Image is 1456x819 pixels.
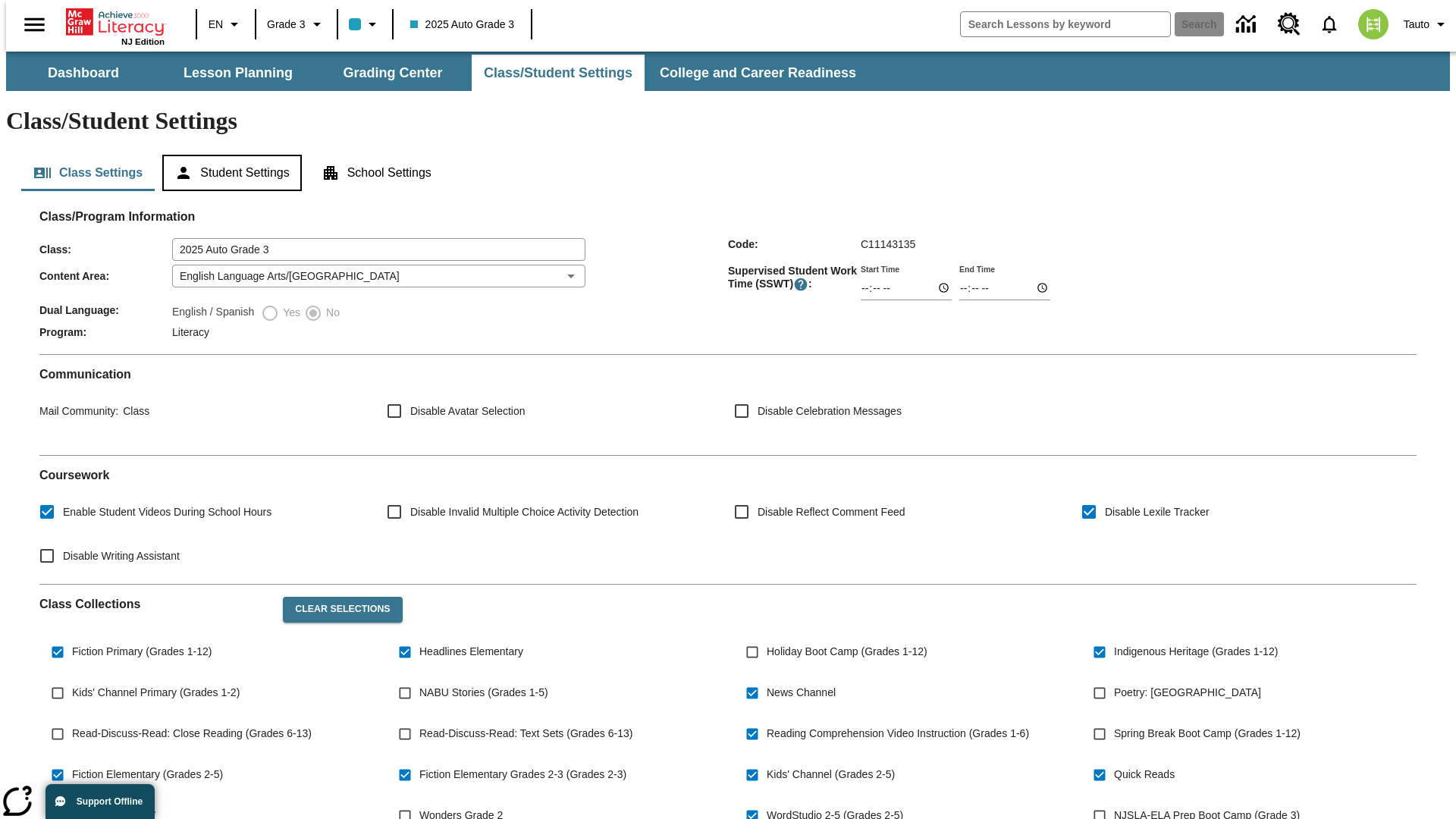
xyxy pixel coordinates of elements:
[410,504,639,520] span: Disable Invalid Multiple Choice Activity Detection
[39,326,172,338] span: Program :
[39,270,172,282] span: Content Area :
[63,504,271,520] span: Enable Student Videos During School Hours
[1114,685,1261,701] span: Poetry: [GEOGRAPHIC_DATA]
[72,685,240,701] span: Kids' Channel Primary (Grades 1-2)
[728,265,861,292] span: Supervised Student Work Time (SSWT) :
[419,767,626,783] span: Fiction Elementary Grades 2-3 (Grades 2-3)
[1398,11,1456,38] button: Profile/Settings
[793,277,808,292] button: Supervised Student Work Time is the timeframe when students can take LevelSet and when lessons ar...
[1349,5,1398,44] button: Select a new avatar
[648,55,868,91] button: College and Career Readiness
[6,52,1450,91] div: SubNavbar
[202,11,250,38] button: Language: EN, Select a language
[279,305,300,321] span: Yes
[21,155,155,191] button: Class Settings
[1114,767,1175,783] span: Quick Reads
[39,367,1417,443] div: Communication
[121,37,165,46] span: NJ Edition
[309,155,444,191] button: School Settings
[758,504,905,520] span: Disable Reflect Comment Feed
[162,155,301,191] button: Student Settings
[322,305,340,321] span: No
[343,11,388,38] button: Class color is light blue. Change class color
[77,796,143,807] span: Support Offline
[72,644,212,660] span: Fiction Primary (Grades 1-12)
[39,243,172,256] span: Class :
[767,644,927,660] span: Holiday Boot Camp (Grades 1-12)
[72,726,312,742] span: Read-Discuss-Read: Close Reading (Grades 6-13)
[1310,5,1349,44] a: Notifications
[39,468,1417,482] h2: Course work
[172,304,254,322] label: English / Spanish
[419,726,632,742] span: Read-Discuss-Read: Text Sets (Grades 6-13)
[172,326,209,338] span: Literacy
[410,403,526,419] span: Disable Avatar Selection
[21,155,1435,191] div: Class/Student Settings
[419,685,548,701] span: NABU Stories (Grades 1-5)
[6,55,870,91] div: SubNavbar
[758,403,902,419] span: Disable Celebration Messages
[172,265,585,287] div: English Language Arts/[GEOGRAPHIC_DATA]
[72,767,223,783] span: Fiction Elementary (Grades 2-5)
[961,12,1170,36] input: search field
[728,238,861,250] span: Code :
[66,7,165,37] a: Home
[1105,504,1210,520] span: Disable Lexile Tracker
[410,17,515,33] span: 2025 Auto Grade 3
[767,767,895,783] span: Kids' Channel (Grades 2-5)
[12,2,57,47] button: Open side menu
[1358,9,1389,39] img: avatar image
[767,726,1029,742] span: Reading Comprehension Video Instruction (Grades 1-6)
[267,17,306,33] span: Grade 3
[8,55,159,91] button: Dashboard
[45,784,155,819] button: Support Offline
[1404,17,1429,33] span: Tauto
[861,238,915,250] span: C11143135
[6,107,1450,135] h1: Class/Student Settings
[861,263,899,275] label: Start Time
[261,11,332,38] button: Grade: Grade 3, Select a grade
[209,17,223,33] span: EN
[39,405,118,417] span: Mail Community :
[1227,4,1269,45] a: Data Center
[959,263,995,275] label: End Time
[472,55,645,91] button: Class/Student Settings
[39,367,1417,381] h2: Communication
[283,597,402,623] button: Clear Selections
[419,644,523,660] span: Headlines Elementary
[317,55,469,91] button: Grading Center
[66,5,165,46] div: Home
[39,209,1417,224] h2: Class/Program Information
[1114,726,1301,742] span: Spring Break Boot Camp (Grades 1-12)
[39,597,271,611] h2: Class Collections
[172,238,585,261] input: Class
[118,405,149,417] span: Class
[767,685,836,701] span: News Channel
[162,55,314,91] button: Lesson Planning
[63,548,180,564] span: Disable Writing Assistant
[39,468,1417,572] div: Coursework
[1269,4,1310,45] a: Resource Center, Will open in new tab
[39,224,1417,342] div: Class/Program Information
[39,304,172,316] span: Dual Language :
[1114,644,1278,660] span: Indigenous Heritage (Grades 1-12)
